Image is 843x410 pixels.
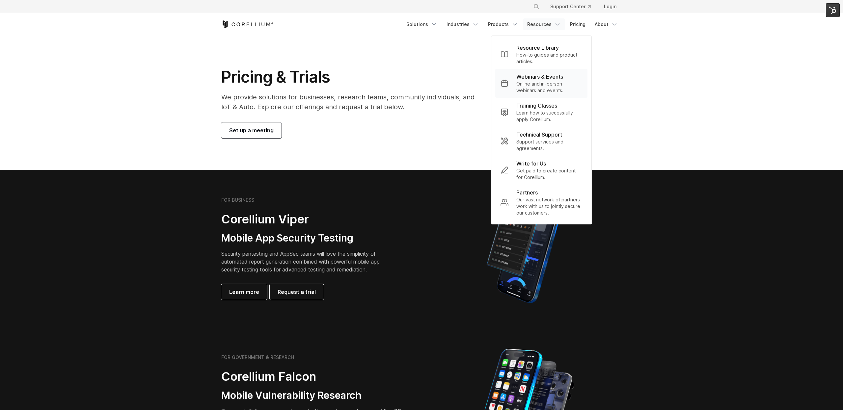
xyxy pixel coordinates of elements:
[221,197,254,203] h6: FOR BUSINESS
[826,3,840,17] img: HubSpot Tools Menu Toggle
[530,1,542,13] button: Search
[221,20,274,28] a: Corellium Home
[229,288,259,296] span: Learn more
[443,18,483,30] a: Industries
[516,81,582,94] p: Online and in-person webinars and events.
[495,185,587,220] a: Partners Our vast network of partners work with us to jointly secure our customers.
[495,69,587,98] a: Webinars & Events Online and in-person webinars and events.
[516,167,582,181] p: Get paid to create content for Corellium.
[221,212,390,227] h2: Corellium Viper
[221,284,267,300] a: Learn more
[516,44,559,52] p: Resource Library
[221,92,484,112] p: We provide solutions for businesses, research teams, community individuals, and IoT & Auto. Explo...
[591,18,622,30] a: About
[523,18,565,30] a: Resources
[484,18,522,30] a: Products
[516,139,582,152] p: Support services and agreements.
[221,389,406,402] h3: Mobile Vulnerability Research
[516,131,562,139] p: Technical Support
[270,284,324,300] a: Request a trial
[278,288,316,296] span: Request a trial
[495,98,587,127] a: Training Classes Learn how to successfully apply Corellium.
[545,1,596,13] a: Support Center
[402,18,441,30] a: Solutions
[516,73,563,81] p: Webinars & Events
[495,127,587,156] a: Technical Support Support services and agreements.
[516,102,557,110] p: Training Classes
[566,18,589,30] a: Pricing
[495,156,587,185] a: Write for Us Get paid to create content for Corellium.
[476,191,575,306] img: Corellium MATRIX automated report on iPhone showing app vulnerability test results across securit...
[221,369,406,384] h2: Corellium Falcon
[221,232,390,244] h3: Mobile App Security Testing
[402,18,622,30] div: Navigation Menu
[599,1,622,13] a: Login
[229,126,274,134] span: Set up a meeting
[221,354,294,360] h6: FOR GOVERNMENT & RESEARCH
[516,110,582,123] p: Learn how to successfully apply Corellium.
[525,1,622,13] div: Navigation Menu
[516,189,538,196] p: Partners
[516,160,546,167] p: Write for Us
[516,52,582,65] p: How-to guides and product articles.
[221,250,390,273] p: Security pentesting and AppSec teams will love the simplicity of automated report generation comb...
[495,40,587,69] a: Resource Library How-to guides and product articles.
[221,67,484,87] h1: Pricing & Trials
[516,196,582,216] p: Our vast network of partners work with us to jointly secure our customers.
[221,122,282,138] a: Set up a meeting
